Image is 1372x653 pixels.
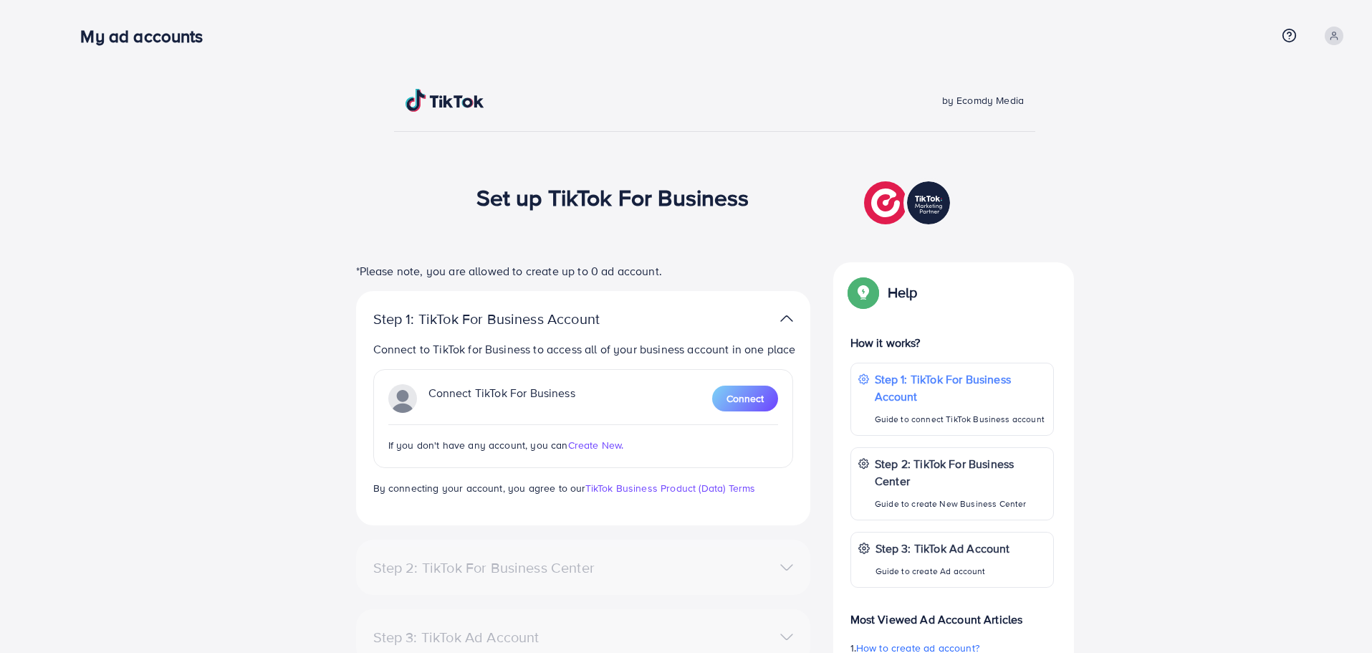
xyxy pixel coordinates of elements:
[726,391,764,406] span: Connect
[388,384,417,413] img: TikTok partner
[850,280,876,305] img: Popup guide
[388,438,568,452] span: If you don't have any account, you can
[875,495,1046,513] p: Guide to create New Business Center
[712,386,778,411] button: Connect
[476,183,749,211] h1: Set up TikTok For Business
[780,308,793,329] img: TikTok partner
[80,26,214,47] h3: My ad accounts
[875,455,1046,490] p: Step 2: TikTok For Business Center
[850,599,1054,628] p: Most Viewed Ad Account Articles
[428,384,575,413] p: Connect TikTok For Business
[875,411,1046,428] p: Guide to connect TikTok Business account
[356,262,810,280] p: *Please note, you are allowed to create up to 0 ad account.
[585,481,756,495] a: TikTok Business Product (Data) Terms
[864,178,954,228] img: TikTok partner
[875,371,1046,405] p: Step 1: TikTok For Business Account
[373,310,646,328] p: Step 1: TikTok For Business Account
[876,540,1010,557] p: Step 3: TikTok Ad Account
[888,284,918,301] p: Help
[850,334,1054,351] p: How it works?
[373,340,799,358] p: Connect to TikTok for Business to access all of your business account in one place
[876,563,1010,580] p: Guide to create Ad account
[406,89,484,112] img: TikTok
[568,438,624,452] span: Create New.
[942,93,1024,108] span: by Ecomdy Media
[373,480,793,497] p: By connecting your account, you agree to our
